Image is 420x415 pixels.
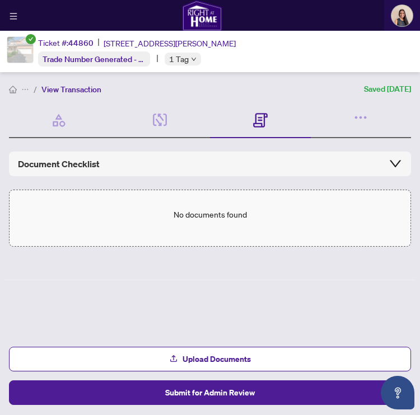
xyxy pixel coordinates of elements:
[68,38,94,48] span: 44860
[174,208,247,220] p: No documents found
[364,83,411,96] article: Saved [DATE]
[34,83,37,96] li: /
[165,384,255,402] span: Submit for Admin Review
[38,36,94,49] div: Ticket #:
[18,157,100,171] span: Document Checklist
[10,12,17,20] span: menu
[41,84,101,95] span: View Transaction
[21,86,29,93] span: ellipsis
[9,86,17,93] span: home
[9,380,411,405] button: Submit for Admin Review
[9,347,411,371] button: Upload Documents
[26,34,36,44] span: check-circle
[104,37,236,49] span: [STREET_ADDRESS][PERSON_NAME]
[389,157,402,170] span: collapsed
[381,376,414,409] button: Open asap
[7,37,33,63] img: IMG-X12297578_1.jpg
[183,350,251,368] span: Upload Documents
[18,157,402,171] div: Document Checklist
[169,53,189,65] span: 1 Tag
[43,54,209,64] span: Trade Number Generated - Pending Information
[391,5,413,26] img: Profile Icon
[191,56,197,62] span: down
